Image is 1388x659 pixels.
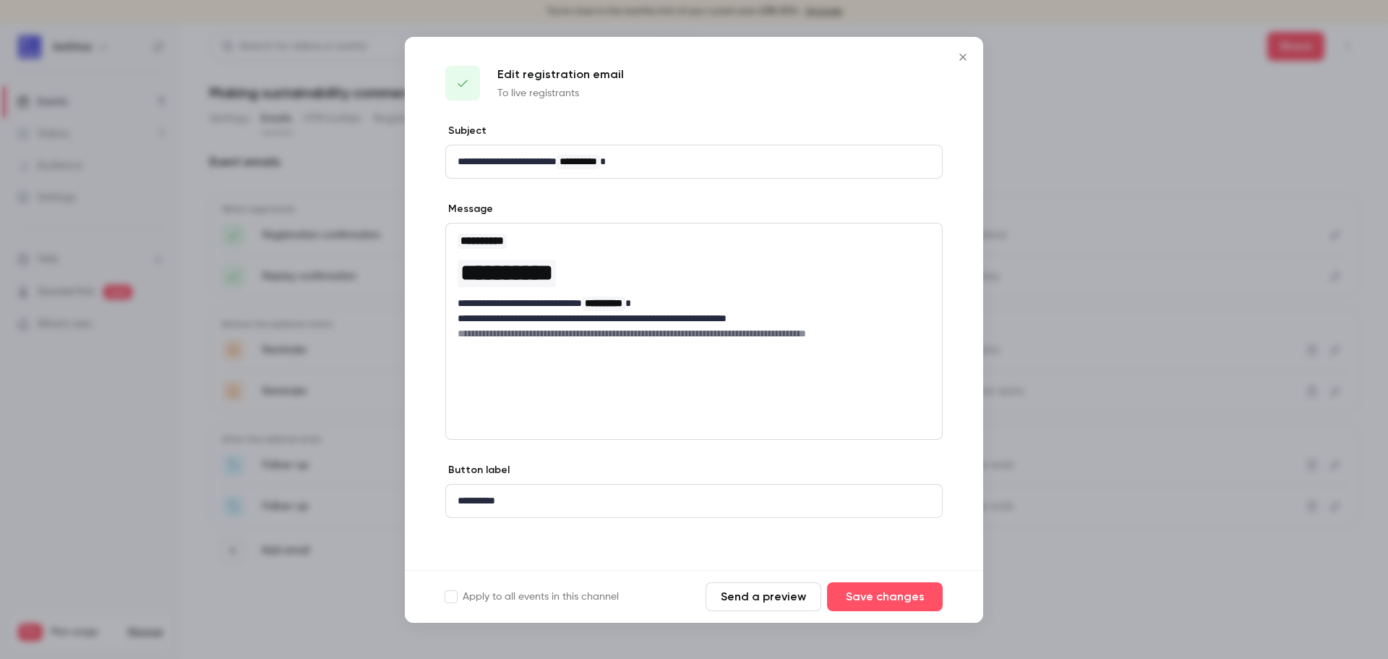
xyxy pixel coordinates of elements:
[948,43,977,72] button: Close
[445,124,487,138] label: Subject
[497,86,624,101] p: To live registrants
[446,145,942,178] div: editor
[445,202,493,216] label: Message
[445,590,619,604] label: Apply to all events in this channel
[446,485,942,517] div: editor
[706,582,821,611] button: Send a preview
[497,66,624,83] p: Edit registration email
[827,582,943,611] button: Save changes
[446,224,942,349] div: editor
[445,463,510,477] label: Button label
